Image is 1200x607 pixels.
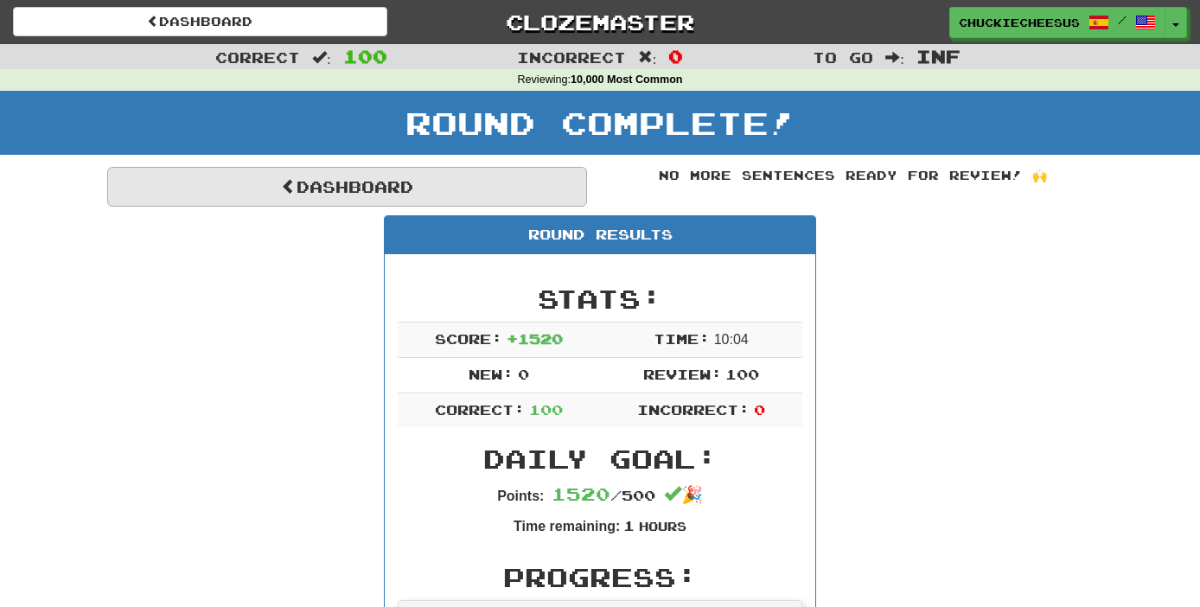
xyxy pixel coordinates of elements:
span: 0 [668,46,683,67]
a: Dashboard [107,167,587,207]
span: 1 [623,517,635,534]
span: Incorrect [517,48,626,66]
h2: Daily Goal: [398,444,802,473]
span: Correct [215,48,300,66]
span: 100 [725,366,759,382]
span: : [885,50,904,65]
span: 🎉 [664,485,703,504]
span: 1520 [552,483,610,504]
span: : [312,50,331,65]
strong: 10,000 Most Common [571,73,682,86]
span: 10 : 0 4 [714,332,749,347]
strong: Points: [497,489,544,503]
span: chuckiecheesus [959,15,1080,30]
span: : [638,50,657,65]
span: Review: [643,366,722,382]
span: Inf [916,46,961,67]
strong: Time remaining: [514,519,620,534]
small: Hours [639,519,686,534]
a: Clozemaster [413,7,788,37]
span: / [1118,14,1127,26]
div: Round Results [385,216,815,254]
span: To go [813,48,873,66]
div: No more sentences ready for review! 🙌 [613,167,1093,184]
span: + 1520 [507,330,563,347]
a: chuckiecheesus / [949,7,1165,38]
span: Time: [654,330,710,347]
span: Correct: [435,401,525,418]
span: Score: [435,330,502,347]
span: Incorrect: [637,401,750,418]
span: 100 [529,401,563,418]
h1: Round Complete! [6,105,1194,140]
h2: Progress: [398,563,802,591]
a: Dashboard [13,7,387,36]
span: / 500 [552,487,655,503]
h2: Stats: [398,284,802,313]
span: 100 [343,46,387,67]
span: New: [469,366,514,382]
span: 0 [754,401,765,418]
span: 0 [518,366,529,382]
